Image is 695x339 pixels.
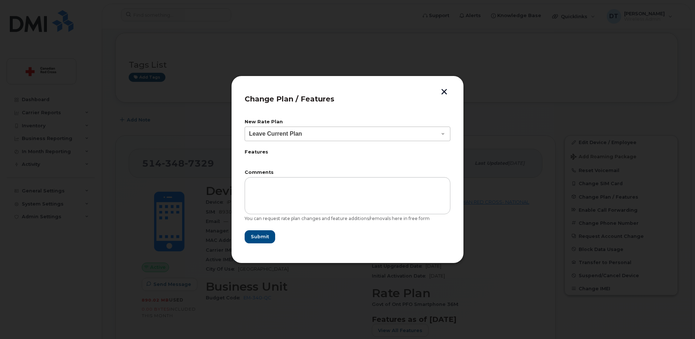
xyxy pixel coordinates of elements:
[245,216,450,222] div: You can request rate plan changes and feature additions/removals here in free form
[245,230,275,243] button: Submit
[245,120,450,124] label: New Rate Plan
[245,150,450,155] label: Features
[245,95,334,103] span: Change Plan / Features
[245,170,450,175] label: Comments
[251,233,269,240] span: Submit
